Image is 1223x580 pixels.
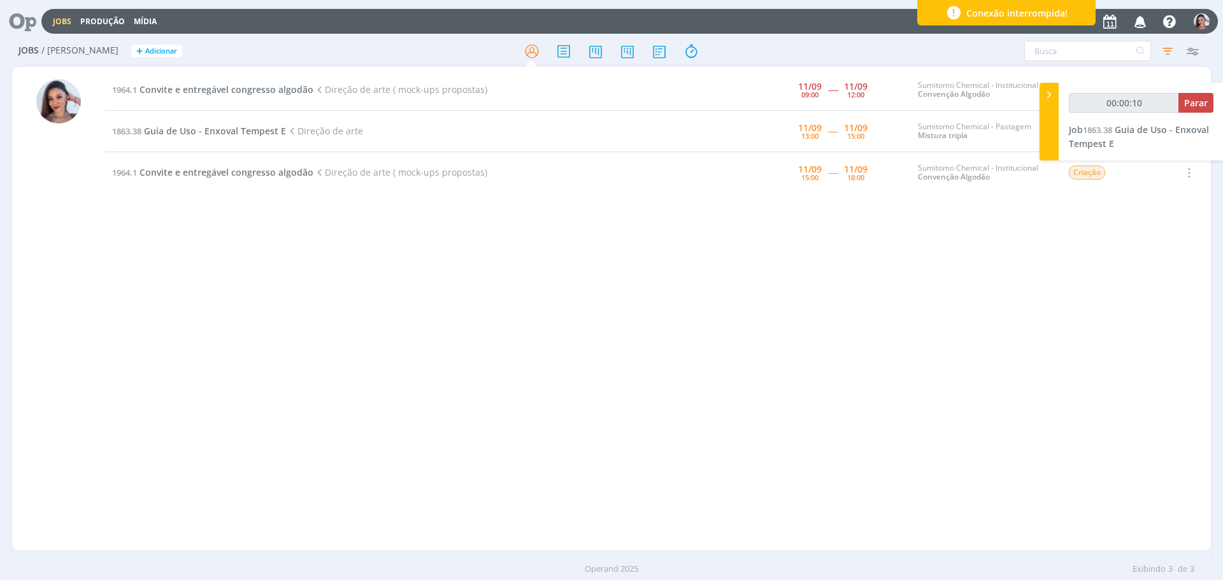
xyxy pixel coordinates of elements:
div: 11/09 [844,124,868,132]
div: 11/09 [798,82,822,91]
a: 1863.38Guia de Uso - Enxoval Tempest E [112,125,286,137]
div: Sumitomo Chemical - Institucional [918,81,1049,99]
div: 13:00 [801,132,819,139]
span: ----- [828,166,838,178]
span: ----- [828,83,838,95]
span: 1863.38 [1083,124,1112,136]
input: Busca [1024,41,1151,61]
button: Produção [76,17,129,27]
div: 09:00 [801,91,819,98]
span: 1863.38 [112,125,141,137]
button: Parar [1178,93,1213,113]
a: 1964.1Convite e entregável congresso algodão [112,166,313,178]
span: Jobs [18,45,39,56]
div: Sumitomo Chemical - Institucional [918,164,1049,182]
span: Convite e entregável congresso algodão [139,166,313,178]
div: 11/09 [844,165,868,174]
a: 1964.1Convite e entregável congresso algodão [112,83,313,95]
span: Parar [1184,97,1208,109]
div: 15:00 [847,132,864,139]
span: / [PERSON_NAME] [41,45,118,56]
a: Produção [80,16,125,27]
span: Direção de arte [286,125,363,137]
span: 1964.1 [112,167,137,178]
span: Conexão interrompida! [966,6,1068,20]
a: Mídia [134,16,157,27]
div: 11/09 [844,82,868,91]
span: Adicionar [145,47,177,55]
div: 11/09 [798,124,822,132]
span: 3 [1168,563,1173,576]
div: 15:00 [801,174,819,181]
span: Criação [1069,166,1105,180]
a: Jobs [53,16,71,27]
span: Guia de Uso - Enxoval Tempest E [144,125,286,137]
div: 12:00 [847,91,864,98]
span: Direção de arte ( mock-ups propostas) [313,83,487,95]
span: 3 [1190,563,1194,576]
span: Exibindo [1133,563,1166,576]
img: N [1194,13,1210,29]
button: Jobs [49,17,75,27]
span: + [136,45,143,58]
img: N [36,79,81,124]
div: 11/09 [798,165,822,174]
div: 18:00 [847,174,864,181]
span: 1964.1 [112,84,137,95]
a: Convenção Algodão [918,88,990,99]
span: de [1178,563,1187,576]
button: Mídia [130,17,161,27]
span: ----- [828,125,838,137]
button: N [1193,10,1210,32]
button: +Adicionar [131,45,182,58]
span: Convite e entregável congresso algodão [139,83,313,95]
a: Mistura tripla [918,130,968,141]
a: Job1863.38Guia de Uso - Enxoval Tempest E [1069,124,1209,150]
span: Direção de arte ( mock-ups propostas) [313,166,487,178]
span: Guia de Uso - Enxoval Tempest E [1069,124,1209,150]
div: Sumitomo Chemical - Pastagem [918,122,1049,141]
a: Convenção Algodão [918,171,990,182]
